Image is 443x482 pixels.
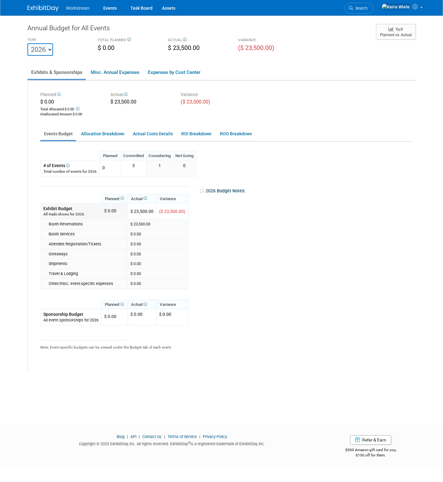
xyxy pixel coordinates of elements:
[198,434,202,439] span: |
[117,434,124,439] a: Blog
[27,23,370,36] div: Annual Budget for All Events
[87,66,143,79] a: Misc. Annual Expenses
[27,66,86,79] a: Exhibits & Sponsorships
[142,434,162,439] a: Contact Us
[77,128,128,140] a: Allocation Breakdown
[156,194,188,203] th: Variance
[73,112,82,116] span: $ 0.00
[125,434,129,439] span: |
[129,128,176,140] a: Actual Costs Details
[128,269,188,279] td: $ 0.00
[100,151,121,160] th: Planned
[49,261,125,267] div: Shipments
[128,300,156,309] th: Actual
[199,186,412,195] div: 2026 Budget Notes:
[353,6,368,11] span: Search
[128,249,188,259] td: $ 0.00
[27,5,59,12] img: ExhibitDay
[101,194,128,203] th: Planned
[43,205,99,212] div: Exhibit Budget
[137,434,141,439] span: |
[168,44,200,51] span: $ 23,500.00
[49,271,125,277] div: Travel & Lodging
[128,194,156,203] th: Actual
[181,99,210,105] span: ($ 23,500.00)
[178,128,215,140] a: ROI Breakdown
[40,99,54,105] span: $ 0.00
[345,3,373,14] a: Search
[104,205,116,214] div: $ 0.00
[66,6,90,11] span: Workstream
[163,434,167,439] span: |
[128,259,188,269] td: $ 0.00
[350,435,391,445] a: Refer & Earn
[128,309,156,325] td: $ 0.00
[49,241,125,247] div: Attendee Registration/Tickets
[203,434,227,439] a: Privacy Policy
[159,312,171,317] span: $ 0.00
[43,311,99,317] div: Sponsorship Budget
[396,27,403,32] span: YoY
[128,219,188,229] td: $ 23,500.00
[43,212,99,217] div: All trade shows for 2026
[238,37,299,44] div: VARIANCE
[40,336,188,342] div: _______________________________________________________
[49,251,125,257] div: Giveaways
[40,112,101,117] div: :
[128,239,188,249] td: $ 0.00
[65,107,74,111] span: $ 0.00
[40,342,188,371] div: Note: Event-specific budgets can be viewed under the Budget tab of each event.
[128,229,188,239] td: $ 0.00
[168,37,229,44] div: ACTUAL
[128,203,156,219] td: $ 23,500.00
[238,44,274,51] span: ($ 23,500.00)
[43,169,97,174] div: Total number of events for 2026
[173,160,196,176] td: 0
[104,311,116,320] div: $ 0.00
[159,209,185,214] span: ($ 23,500.00)
[216,128,256,140] a: ROO Breakdown
[40,91,101,99] div: Planned
[188,441,190,444] sup: ®
[98,44,114,51] span: $ 0.00
[98,37,158,44] div: TOTAL PLANNED
[130,434,136,439] a: API
[110,91,171,99] div: Actual
[146,160,173,176] td: 1
[173,151,196,160] th: Not Going
[121,160,146,176] td: 3
[181,91,241,99] div: Variance
[49,231,125,237] div: Booth Services
[144,66,204,79] a: Expenses by Cost Center
[326,443,416,458] div: $500 Amazon gift card for you,
[49,281,125,287] div: Other/misc. event-specific expenses
[376,24,416,40] button: YoY Planned vs. Actual
[110,99,171,107] div: $ 23,500.00
[101,300,128,309] th: Planned
[40,128,76,140] a: Events Budget
[102,162,105,171] div: 0
[382,3,410,10] img: Keira Wiele
[40,106,101,112] div: Total Allocated:
[326,453,416,458] div: $150 off for them.
[27,37,88,43] div: YEAR
[156,300,188,309] th: Variance
[43,317,99,323] div: All event sponsorships for 2026
[43,162,97,169] div: # of Events
[27,440,316,447] div: Copyright © 2025 ExhibitDay, Inc. All rights reserved. ExhibitDay is a registered trademark of Ex...
[168,434,197,439] a: Terms of Service
[49,221,125,227] div: Booth Reservations
[121,151,146,160] th: Committed
[40,112,72,116] span: Unallocated Amount
[146,151,173,160] th: Considering
[128,279,188,289] td: $ 0.00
